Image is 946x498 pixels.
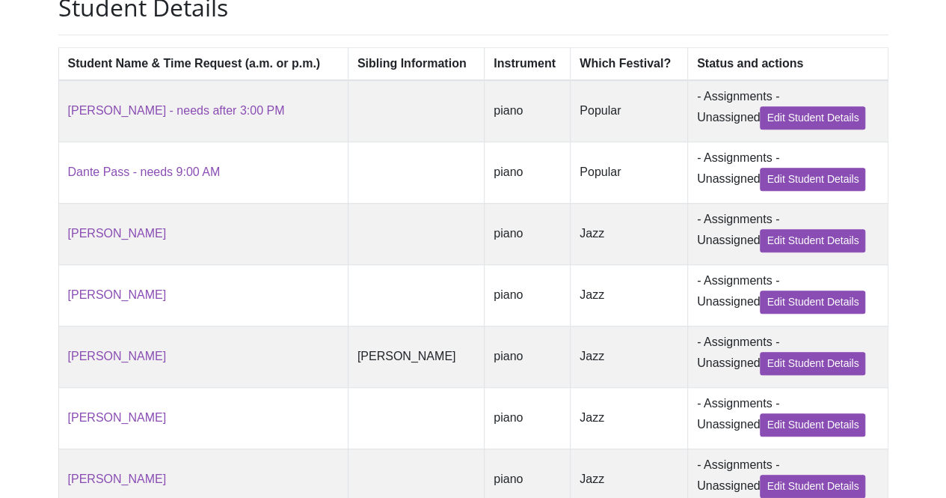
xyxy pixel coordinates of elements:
a: [PERSON_NAME] [68,350,167,362]
td: piano [485,387,571,449]
a: Edit Student Details [760,291,865,314]
a: Edit Student Details [760,413,865,437]
td: Jazz [571,387,688,449]
td: Popular [571,80,688,142]
td: - Assignments - Unassigned [687,264,888,326]
td: piano [485,80,571,142]
td: - Assignments - Unassigned [687,326,888,387]
td: - Assignments - Unassigned [687,203,888,264]
th: Instrument [485,47,571,80]
a: [PERSON_NAME] [68,411,167,424]
td: Jazz [571,264,688,326]
td: Popular [571,142,688,203]
td: [PERSON_NAME] [348,326,484,387]
td: piano [485,264,571,326]
th: Status and actions [687,47,888,80]
th: Student Name & Time Request (a.m. or p.m.) [58,47,348,80]
a: Edit Student Details [760,475,865,498]
a: Edit Student Details [760,229,865,252]
a: [PERSON_NAME] [68,288,167,301]
th: Sibling Information [348,47,484,80]
a: [PERSON_NAME] - needs after 3:00 PM [68,104,285,117]
td: - Assignments - Unassigned [687,142,888,203]
th: Which Festival? [571,47,688,80]
a: Dante Pass - needs 9:00 AM [68,166,221,178]
a: Edit Student Details [760,168,865,191]
td: piano [485,142,571,203]
td: piano [485,203,571,264]
a: [PERSON_NAME] [68,227,167,240]
td: - Assignments - Unassigned [687,387,888,449]
td: Jazz [571,326,688,387]
td: Jazz [571,203,688,264]
td: - Assignments - Unassigned [687,80,888,142]
a: [PERSON_NAME] [68,473,167,485]
a: Edit Student Details [760,352,865,375]
td: piano [485,326,571,387]
a: Edit Student Details [760,106,865,130]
